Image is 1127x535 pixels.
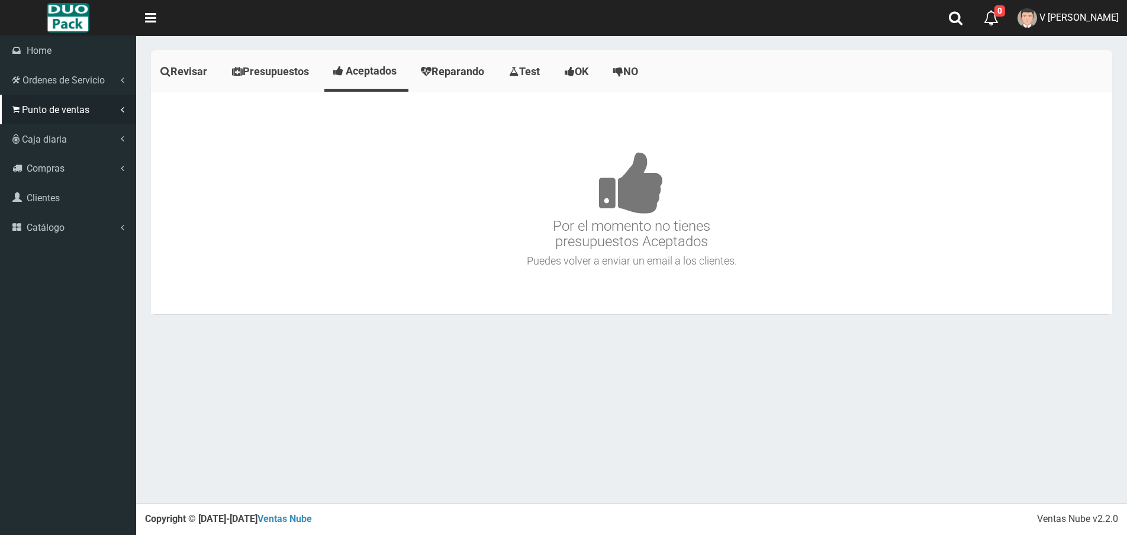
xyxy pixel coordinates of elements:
[604,53,651,90] a: NO
[27,222,65,233] span: Catálogo
[223,53,321,90] a: Presupuestos
[411,53,497,90] a: Reparando
[170,65,207,78] span: Revisar
[500,53,552,90] a: Test
[27,163,65,174] span: Compras
[257,513,312,524] a: Ventas Nube
[575,65,588,78] span: OK
[22,134,67,145] span: Caja diaria
[145,513,312,524] strong: Copyright © [DATE]-[DATE]
[1037,513,1118,526] div: Ventas Nube v2.2.0
[1039,12,1119,23] span: V [PERSON_NAME]
[432,65,484,78] span: Reparando
[994,5,1005,17] span: 0
[27,45,51,56] span: Home
[623,65,638,78] span: NO
[243,65,309,78] span: Presupuestos
[22,75,105,86] span: Ordenes de Servicio
[27,192,60,204] span: Clientes
[555,53,601,90] a: OK
[1017,8,1037,28] img: User Image
[22,104,89,115] span: Punto de ventas
[324,53,408,89] a: Aceptados
[151,53,220,90] a: Revisar
[47,3,89,33] img: Logo grande
[154,255,1109,267] h4: Puedes volver a enviar un email a los clientes.
[346,65,397,77] span: Aceptados
[154,116,1109,250] h3: Por el momento no tienes presupuestos Aceptados
[519,65,540,78] span: Test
